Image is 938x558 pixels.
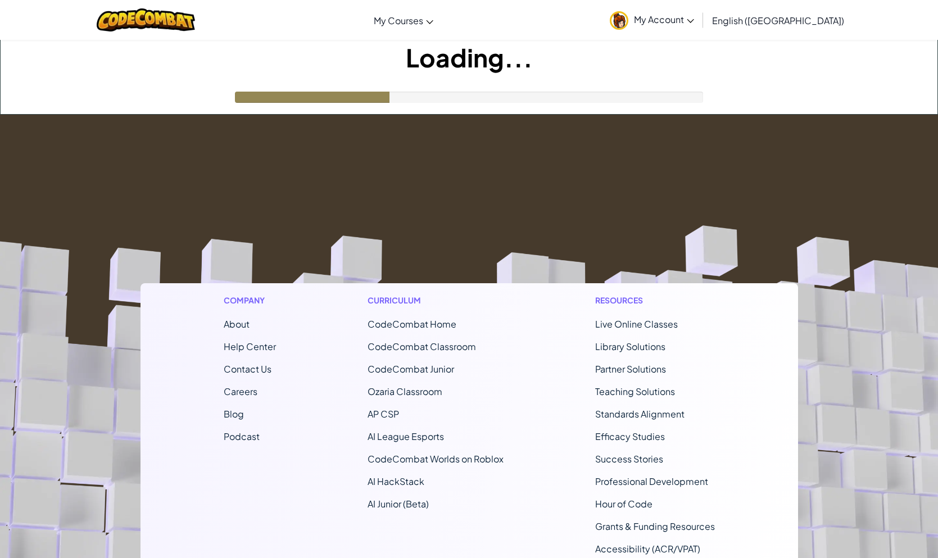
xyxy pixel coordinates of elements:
a: My Courses [368,5,439,35]
a: Standards Alignment [595,408,685,420]
a: Live Online Classes [595,318,678,330]
a: Podcast [224,430,260,442]
a: Hour of Code [595,498,652,510]
a: AI HackStack [368,475,424,487]
span: Contact Us [224,363,271,375]
h1: Curriculum [368,294,504,306]
a: Library Solutions [595,341,665,352]
a: English ([GEOGRAPHIC_DATA]) [706,5,850,35]
a: CodeCombat Classroom [368,341,476,352]
h1: Loading... [1,40,937,75]
a: Teaching Solutions [595,385,675,397]
a: Professional Development [595,475,708,487]
a: CodeCombat Junior [368,363,454,375]
span: English ([GEOGRAPHIC_DATA]) [712,15,844,26]
a: Partner Solutions [595,363,666,375]
span: My Account [634,13,694,25]
h1: Company [224,294,276,306]
a: AI Junior (Beta) [368,498,429,510]
span: My Courses [374,15,423,26]
a: Blog [224,408,244,420]
a: Success Stories [595,453,663,465]
a: Ozaria Classroom [368,385,442,397]
a: Careers [224,385,257,397]
span: CodeCombat Home [368,318,456,330]
img: avatar [610,11,628,30]
a: Grants & Funding Resources [595,520,715,532]
a: About [224,318,250,330]
img: CodeCombat logo [97,8,195,31]
a: Accessibility (ACR/VPAT) [595,543,700,555]
h1: Resources [595,294,715,306]
a: AP CSP [368,408,399,420]
a: Help Center [224,341,276,352]
a: AI League Esports [368,430,444,442]
a: CodeCombat Worlds on Roblox [368,453,504,465]
a: My Account [604,2,700,38]
a: Efficacy Studies [595,430,665,442]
